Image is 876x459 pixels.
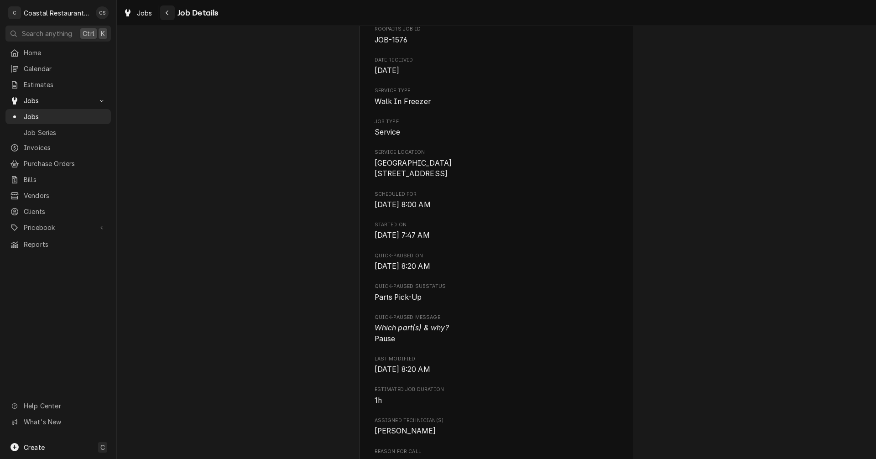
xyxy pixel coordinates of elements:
div: Quick-Paused Message [375,314,619,344]
span: Service [375,128,401,136]
a: Reports [5,237,111,252]
span: C [100,443,105,452]
span: Create [24,443,45,451]
a: Go to What's New [5,414,111,429]
div: Quick-Paused On [375,252,619,272]
span: Service Location [375,158,619,179]
span: Pricebook [24,223,93,232]
span: Started On [375,230,619,241]
span: [DATE] 8:20 AM [375,262,430,271]
a: Go to Jobs [5,93,111,108]
span: Job Details [175,7,219,19]
span: Estimated Job Duration [375,395,619,406]
a: Jobs [120,5,156,21]
a: Estimates [5,77,111,92]
span: [DATE] 7:47 AM [375,231,430,240]
a: Jobs [5,109,111,124]
button: Search anythingCtrlK [5,26,111,42]
span: What's New [24,417,105,427]
div: CS [96,6,109,19]
span: Estimates [24,80,106,89]
div: Quick-Paused SubStatus [375,283,619,303]
a: Purchase Orders [5,156,111,171]
span: Job Type [375,118,619,125]
div: Job Type [375,118,619,138]
span: [GEOGRAPHIC_DATA] [STREET_ADDRESS] [375,159,452,178]
span: Reason For Call [375,448,619,455]
span: Started On [375,221,619,229]
a: Home [5,45,111,60]
span: Help Center [24,401,105,411]
span: Calendar [24,64,106,73]
span: [DATE] [375,66,400,75]
div: Scheduled For [375,191,619,210]
span: Quick-Paused Message [375,323,619,344]
span: Job Type [375,127,619,138]
span: Roopairs Job ID [375,26,619,33]
span: Date Received [375,65,619,76]
span: 1h [375,396,382,405]
span: Bills [24,175,106,184]
div: Estimated Job Duration [375,386,619,406]
span: Reports [24,240,106,249]
span: Scheduled For [375,199,619,210]
a: Go to Help Center [5,398,111,413]
span: Assigned Technician(s) [375,426,619,437]
span: Scheduled For [375,191,619,198]
span: [DATE] 8:00 AM [375,200,431,209]
span: JOB-1576 [375,36,407,44]
span: Search anything [22,29,72,38]
span: Service Type [375,87,619,94]
div: C [8,6,21,19]
div: Service Type [375,87,619,107]
div: Coastal Restaurant Repair [24,8,91,18]
a: Vendors [5,188,111,203]
span: Last Modified [375,355,619,363]
span: Purchase Orders [24,159,106,168]
div: Roopairs Job ID [375,26,619,45]
div: Started On [375,221,619,241]
span: Quick-Paused On [375,252,619,260]
span: Estimated Job Duration [375,386,619,393]
a: Job Series [5,125,111,140]
span: Invoices [24,143,106,152]
span: Walk In Freezer [375,97,431,106]
a: Go to Pricebook [5,220,111,235]
span: Quick-Paused SubStatus [375,283,619,290]
span: [PERSON_NAME] [375,427,436,435]
div: Chris Sockriter's Avatar [96,6,109,19]
div: Last Modified [375,355,619,375]
span: Roopairs Job ID [375,35,619,46]
a: Clients [5,204,111,219]
span: Job Series [24,128,106,137]
span: Jobs [137,8,152,18]
span: Parts Pick-Up [375,293,422,302]
span: K [101,29,105,38]
span: Home [24,48,106,57]
span: Ctrl [83,29,94,38]
span: Jobs [24,96,93,105]
a: Bills [5,172,111,187]
span: Quick-Paused Message [375,314,619,321]
span: Jobs [24,112,106,121]
a: Calendar [5,61,111,76]
span: [DATE] 8:20 AM [375,365,430,374]
span: Last Modified [375,364,619,375]
i: Which part(s) & why? [375,323,449,332]
span: Service Type [375,96,619,107]
div: Date Received [375,57,619,76]
span: Pause [375,323,449,343]
button: Navigate back [160,5,175,20]
div: Service Location [375,149,619,179]
span: Quick-Paused On [375,261,619,272]
span: Service Location [375,149,619,156]
span: Quick-Paused SubStatus [375,292,619,303]
div: Assigned Technician(s) [375,417,619,437]
span: Date Received [375,57,619,64]
span: Vendors [24,191,106,200]
span: Assigned Technician(s) [375,417,619,424]
a: Invoices [5,140,111,155]
span: Clients [24,207,106,216]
